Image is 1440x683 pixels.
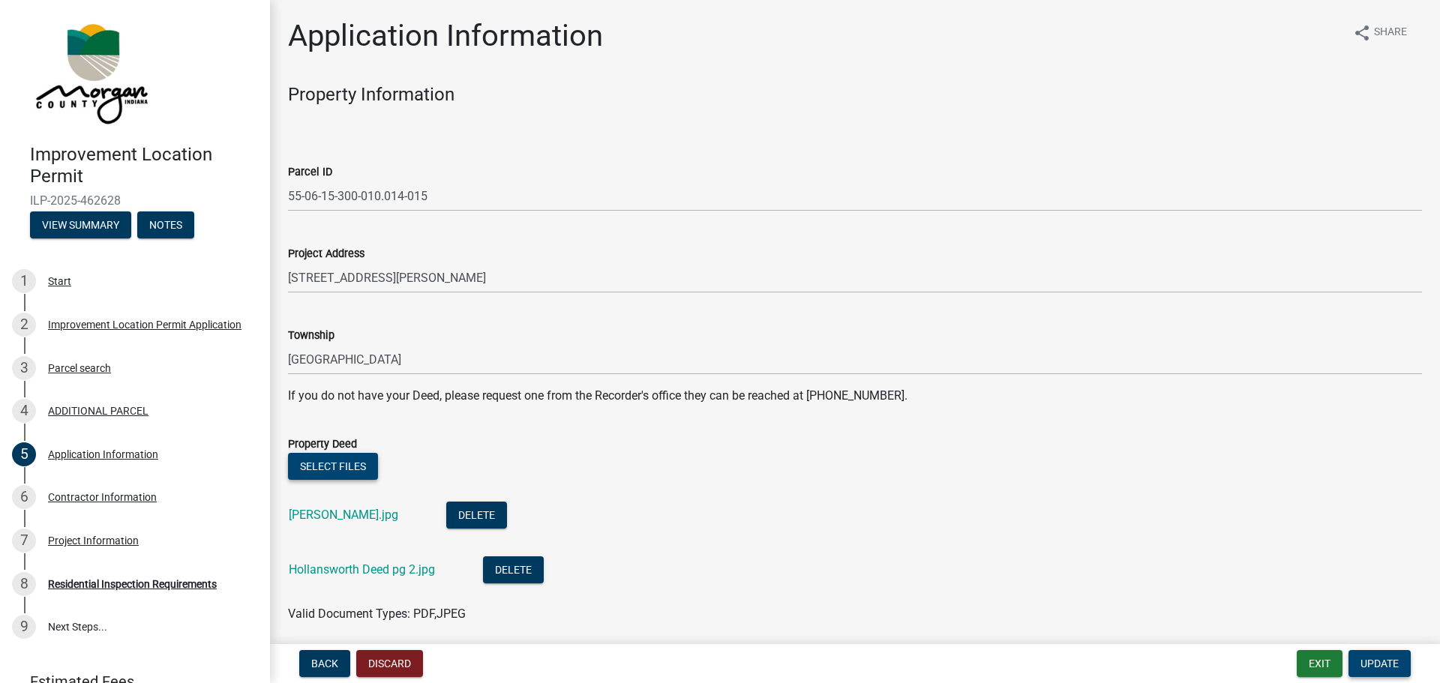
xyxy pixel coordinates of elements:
[1360,658,1399,670] span: Update
[1341,18,1419,47] button: shareShare
[1348,650,1411,677] button: Update
[483,556,544,583] button: Delete
[288,439,357,450] label: Property Deed
[48,492,157,502] div: Contractor Information
[30,193,240,208] span: ILP-2025-462628
[288,453,378,480] button: Select files
[30,220,131,232] wm-modal-confirm: Summary
[446,502,507,529] button: Delete
[483,564,544,578] wm-modal-confirm: Delete Document
[446,509,507,523] wm-modal-confirm: Delete Document
[30,144,258,187] h4: Improvement Location Permit
[12,313,36,337] div: 2
[288,167,332,178] label: Parcel ID
[12,529,36,553] div: 7
[288,331,334,341] label: Township
[288,387,1422,405] p: If you do not have your Deed, please request one from the Recorder's office they can be reached a...
[12,442,36,466] div: 5
[137,211,194,238] button: Notes
[311,658,338,670] span: Back
[289,508,398,522] a: [PERSON_NAME].jpg
[12,399,36,423] div: 4
[30,16,151,128] img: Morgan County, Indiana
[12,269,36,293] div: 1
[48,449,158,460] div: Application Information
[48,406,148,416] div: ADDITIONAL PARCEL
[30,211,131,238] button: View Summary
[12,356,36,380] div: 3
[288,18,603,54] h1: Application Information
[356,650,423,677] button: Discard
[48,579,217,589] div: Residential Inspection Requirements
[1297,650,1342,677] button: Exit
[299,650,350,677] button: Back
[288,607,466,621] span: Valid Document Types: PDF,JPEG
[12,572,36,596] div: 8
[48,363,111,373] div: Parcel search
[1353,24,1371,42] i: share
[12,615,36,639] div: 9
[12,485,36,509] div: 6
[137,220,194,232] wm-modal-confirm: Notes
[1374,24,1407,42] span: Share
[48,319,241,330] div: Improvement Location Permit Application
[288,84,1422,106] h4: Property Information
[48,276,71,286] div: Start
[48,535,139,546] div: Project Information
[288,249,364,259] label: Project Address
[289,562,435,577] a: Hollansworth Deed pg 2.jpg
